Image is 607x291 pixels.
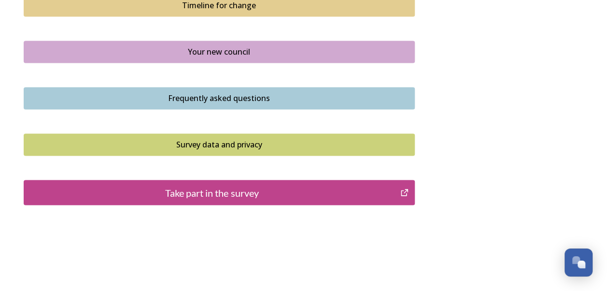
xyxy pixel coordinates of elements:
div: Frequently asked questions [29,92,409,104]
button: Your new council [24,41,415,63]
button: Take part in the survey [24,180,415,205]
button: Survey data and privacy [24,133,415,156]
div: Take part in the survey [29,185,395,200]
div: Your new council [29,46,409,58]
button: Open Chat [565,248,593,276]
div: Survey data and privacy [29,139,409,150]
button: Frequently asked questions [24,87,415,109]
